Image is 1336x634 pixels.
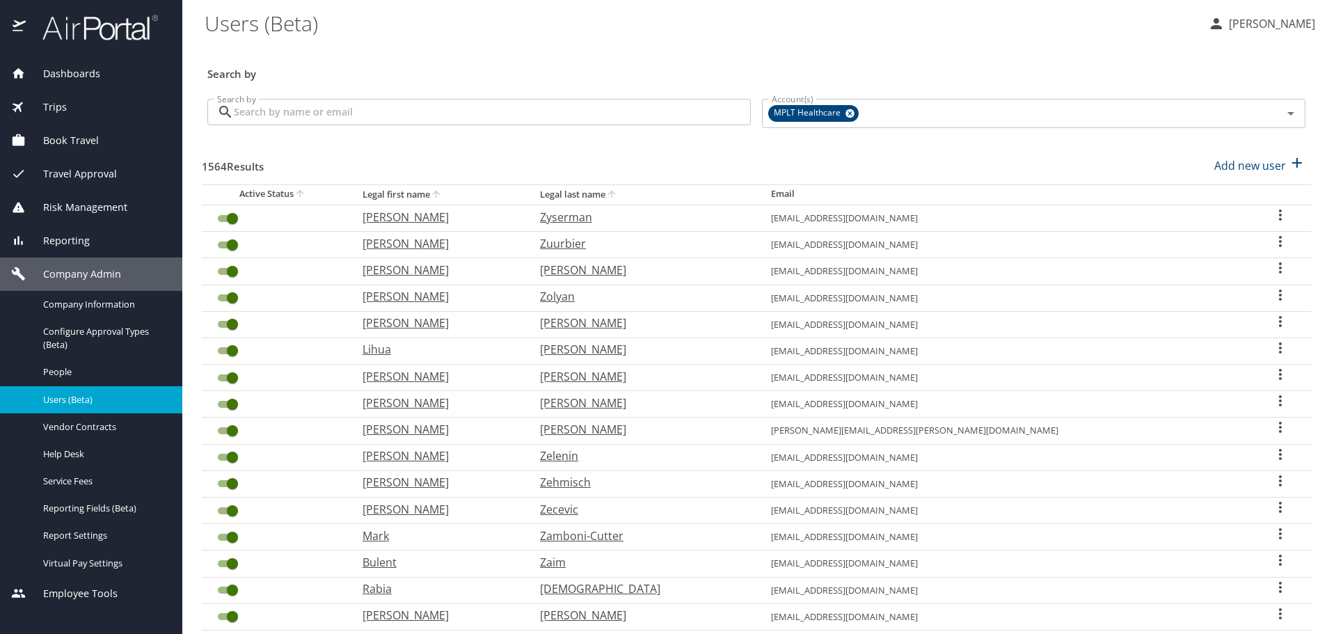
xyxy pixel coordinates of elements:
p: [PERSON_NAME] [363,368,512,385]
p: [PERSON_NAME] [363,262,512,278]
p: Lihua [363,341,512,358]
th: Active Status [202,184,351,205]
td: [EMAIL_ADDRESS][DOMAIN_NAME] [760,391,1250,418]
p: Zehmisch [540,474,743,491]
span: People [43,365,166,379]
p: [PERSON_NAME] [1225,15,1315,32]
p: Rabia [363,580,512,597]
th: Email [760,184,1250,205]
p: Add new user [1214,157,1286,174]
p: [PERSON_NAME] [540,421,743,438]
td: [EMAIL_ADDRESS][DOMAIN_NAME] [760,550,1250,577]
img: airportal-logo.png [27,14,158,41]
button: sort [294,188,308,201]
p: Zyserman [540,209,743,225]
p: [PERSON_NAME] [540,262,743,278]
p: Zaim [540,554,743,571]
td: [EMAIL_ADDRESS][DOMAIN_NAME] [760,365,1250,391]
span: Travel Approval [26,166,117,182]
p: [PERSON_NAME] [540,607,743,624]
button: sort [605,189,619,202]
p: [PERSON_NAME] [363,235,512,252]
p: [PERSON_NAME] [363,447,512,464]
span: Trips [26,100,67,115]
span: Reporting Fields (Beta) [43,502,166,515]
p: Zecevic [540,501,743,518]
p: [PERSON_NAME] [540,341,743,358]
h3: Search by [207,58,1305,82]
span: Employee Tools [26,586,118,601]
h3: 1564 Results [202,150,264,175]
span: Vendor Contracts [43,420,166,434]
p: Zuurbier [540,235,743,252]
p: Zelenin [540,447,743,464]
input: Search by name or email [234,99,751,125]
button: Open [1281,104,1301,123]
p: [PERSON_NAME] [540,395,743,411]
p: [PERSON_NAME] [363,315,512,331]
span: Book Travel [26,133,99,148]
button: Add new user [1209,150,1311,181]
span: Reporting [26,233,90,248]
p: Zolyan [540,288,743,305]
p: [PERSON_NAME] [363,395,512,411]
td: [EMAIL_ADDRESS][DOMAIN_NAME] [760,444,1250,470]
span: Risk Management [26,200,127,215]
span: Dashboards [26,66,100,81]
th: Legal first name [351,184,529,205]
p: [PERSON_NAME] [363,474,512,491]
td: [EMAIL_ADDRESS][DOMAIN_NAME] [760,258,1250,285]
td: [EMAIL_ADDRESS][DOMAIN_NAME] [760,524,1250,550]
td: [EMAIL_ADDRESS][DOMAIN_NAME] [760,577,1250,603]
p: [PERSON_NAME] [540,315,743,331]
p: [PERSON_NAME] [363,209,512,225]
h1: Users (Beta) [205,1,1197,45]
td: [EMAIL_ADDRESS][DOMAIN_NAME] [760,470,1250,497]
span: Virtual Pay Settings [43,557,166,570]
button: [PERSON_NAME] [1202,11,1321,36]
td: [EMAIL_ADDRESS][DOMAIN_NAME] [760,498,1250,524]
div: MPLT Healthcare [768,105,859,122]
span: Company Admin [26,267,121,282]
button: sort [430,189,444,202]
span: Configure Approval Types (Beta) [43,325,166,351]
th: Legal last name [529,184,760,205]
td: [EMAIL_ADDRESS][DOMAIN_NAME] [760,603,1250,630]
p: Bulent [363,554,512,571]
td: [EMAIL_ADDRESS][DOMAIN_NAME] [760,205,1250,231]
span: Company Information [43,298,166,311]
td: [EMAIL_ADDRESS][DOMAIN_NAME] [760,285,1250,311]
p: [DEMOGRAPHIC_DATA] [540,580,743,597]
img: icon-airportal.png [13,14,27,41]
span: MPLT Healthcare [768,106,849,120]
p: Mark [363,528,512,544]
p: [PERSON_NAME] [363,288,512,305]
span: Service Fees [43,475,166,488]
td: [EMAIL_ADDRESS][DOMAIN_NAME] [760,338,1250,364]
td: [PERSON_NAME][EMAIL_ADDRESS][PERSON_NAME][DOMAIN_NAME] [760,418,1250,444]
span: Report Settings [43,529,166,542]
span: Help Desk [43,447,166,461]
p: [PERSON_NAME] [363,501,512,518]
td: [EMAIL_ADDRESS][DOMAIN_NAME] [760,311,1250,338]
p: [PERSON_NAME] [540,368,743,385]
p: Zamboni-Cutter [540,528,743,544]
p: [PERSON_NAME] [363,421,512,438]
td: [EMAIL_ADDRESS][DOMAIN_NAME] [760,232,1250,258]
span: Users (Beta) [43,393,166,406]
p: [PERSON_NAME] [363,607,512,624]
